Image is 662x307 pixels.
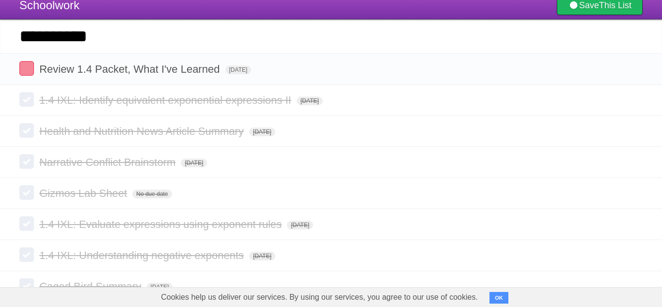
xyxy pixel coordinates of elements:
label: Done [19,216,34,231]
span: [DATE] [297,97,323,105]
label: Done [19,278,34,293]
span: Narrative Conflict Brainstorm [39,156,178,168]
label: Done [19,61,34,76]
b: This List [599,0,631,10]
span: Gizmos Lab Sheet [39,187,129,199]
span: 1.4 IXL: Understanding negative exponents [39,249,246,261]
span: [DATE] [181,159,207,167]
span: [DATE] [147,283,173,291]
span: [DATE] [225,65,252,74]
span: No due date [132,190,172,198]
span: Health and Nutrition News Article Summary [39,125,246,137]
span: Caged Bird Summary [39,280,143,292]
label: Done [19,92,34,107]
span: Review 1.4 Packet, What I've Learned [39,63,222,75]
button: OK [489,292,508,304]
span: [DATE] [249,252,275,260]
label: Done [19,247,34,262]
span: 1.4 IXL: Evaluate expressions using exponent rules [39,218,284,230]
span: [DATE] [249,128,275,136]
label: Done [19,154,34,169]
span: Cookies help us deliver our services. By using our services, you agree to our use of cookies. [151,288,488,307]
label: Done [19,185,34,200]
span: 1.4 IXL: Identify equivalent exponential expressions II [39,94,294,106]
span: [DATE] [287,221,313,229]
label: Done [19,123,34,138]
